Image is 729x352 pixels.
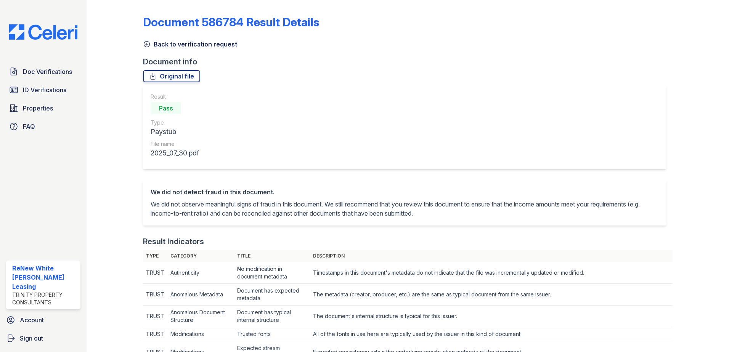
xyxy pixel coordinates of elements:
th: Category [167,250,234,262]
td: Modifications [167,327,234,341]
span: Account [20,315,44,325]
div: Pass [151,102,181,114]
img: CE_Logo_Blue-a8612792a0a2168367f1c8372b55b34899dd931a85d93a1a3d3e32e68fde9ad4.png [3,24,83,40]
div: Result Indicators [143,236,204,247]
a: ID Verifications [6,82,80,98]
div: File name [151,140,199,148]
td: The metadata (creator, producer, etc.) are the same as typical document from the same issuer. [310,284,673,306]
span: Sign out [20,334,43,343]
span: Doc Verifications [23,67,72,76]
a: Back to verification request [143,40,237,49]
td: Anomalous Metadata [167,284,234,306]
a: Original file [143,70,200,82]
div: We did not detect fraud in this document. [151,187,659,197]
a: Document 586784 Result Details [143,15,319,29]
td: No modification in document metadata [234,262,310,284]
div: Trinity Property Consultants [12,291,77,306]
th: Title [234,250,310,262]
div: ReNew White [PERSON_NAME] Leasing [12,264,77,291]
th: Type [143,250,167,262]
td: TRUST [143,262,167,284]
span: FAQ [23,122,35,131]
div: 2025_07_30.pdf [151,148,199,158]
td: Document has typical internal structure [234,306,310,327]
td: TRUST [143,327,167,341]
a: Properties [6,101,80,116]
div: Type [151,119,199,126]
span: ID Verifications [23,85,66,94]
td: TRUST [143,284,167,306]
a: Doc Verifications [6,64,80,79]
td: Authenticity [167,262,234,284]
td: Document has expected metadata [234,284,310,306]
div: Result [151,93,199,101]
a: FAQ [6,119,80,134]
div: Document info [143,56,673,67]
th: Description [310,250,673,262]
div: Paystub [151,126,199,137]
a: Account [3,312,83,328]
td: TRUST [143,306,167,327]
td: Trusted fonts [234,327,310,341]
td: All of the fonts in use here are typically used by the issuer in this kind of document. [310,327,673,341]
td: Anomalous Document Structure [167,306,234,327]
p: We did not observe meaningful signs of fraud in this document. We still recommend that you review... [151,200,659,218]
span: Properties [23,104,53,113]
td: Timestamps in this document's metadata do not indicate that the file was incrementally updated or... [310,262,673,284]
td: The document's internal structure is typical for this issuer. [310,306,673,327]
a: Sign out [3,331,83,346]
